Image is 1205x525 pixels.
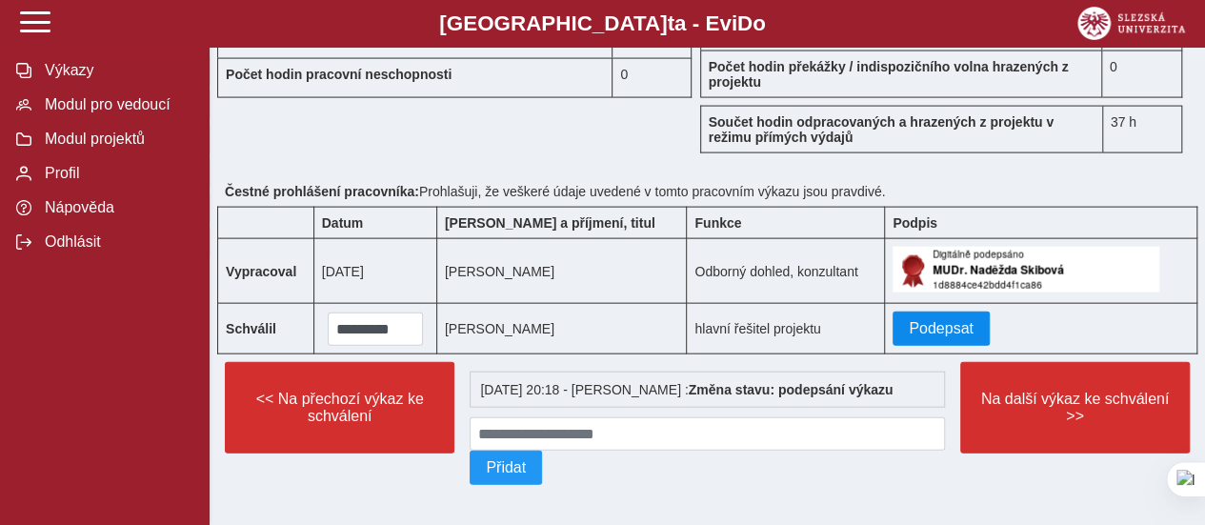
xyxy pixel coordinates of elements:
[1102,50,1182,98] div: 0
[225,184,419,199] b: Čestné prohlášení pracovníka:
[694,215,741,231] b: Funkce
[976,391,1174,425] span: Na další výkaz ke schválení >>
[226,67,452,82] b: Počet hodin pracovní neschopnosti
[470,372,945,408] div: [DATE] 20:18 - [PERSON_NAME] :
[322,215,364,231] b: Datum
[445,215,655,231] b: [PERSON_NAME] a příjmení, titul
[322,264,364,279] span: [DATE]
[737,11,753,35] span: D
[687,239,885,304] td: Odborný dohled, konzultant
[436,304,687,354] td: [PERSON_NAME]
[709,59,1069,90] b: Počet hodin překážky / indispozičního volna hrazených z projektu
[1077,7,1185,40] img: logo_web_su.png
[39,131,193,148] span: Modul projektů
[39,62,193,79] span: Výkazy
[909,320,974,337] span: Podepsat
[1102,106,1182,153] div: 37 h
[709,114,1054,145] b: Součet hodin odpracovaných a hrazených z projektu v režimu přímých výdajů
[226,321,276,336] b: Schválil
[667,11,673,35] span: t
[470,451,542,485] button: Přidat
[57,11,1148,36] b: [GEOGRAPHIC_DATA] a - Evi
[217,176,1197,207] div: Prohlašuji, že veškeré údaje uvedené v tomto pracovním výkazu jsou pravdivé.
[687,304,885,354] td: hlavní řešitel projektu
[39,96,193,113] span: Modul pro vedoucí
[893,215,937,231] b: Podpis
[893,312,990,346] button: Podepsat
[436,239,687,304] td: [PERSON_NAME]
[753,11,766,35] span: o
[39,233,193,251] span: Odhlásit
[486,459,526,476] span: Přidat
[39,199,193,216] span: Nápověda
[893,247,1159,293] img: Digitálně podepsáno uživatelem
[960,362,1190,454] button: Na další výkaz ke schválení >>
[689,382,894,397] b: Změna stavu: podepsání výkazu
[225,362,454,454] button: << Na přechozí výkaz ke schválení
[241,391,438,425] span: << Na přechozí výkaz ke schválení
[226,264,296,279] b: Vypracoval
[39,165,193,182] span: Profil
[613,58,692,98] div: 0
